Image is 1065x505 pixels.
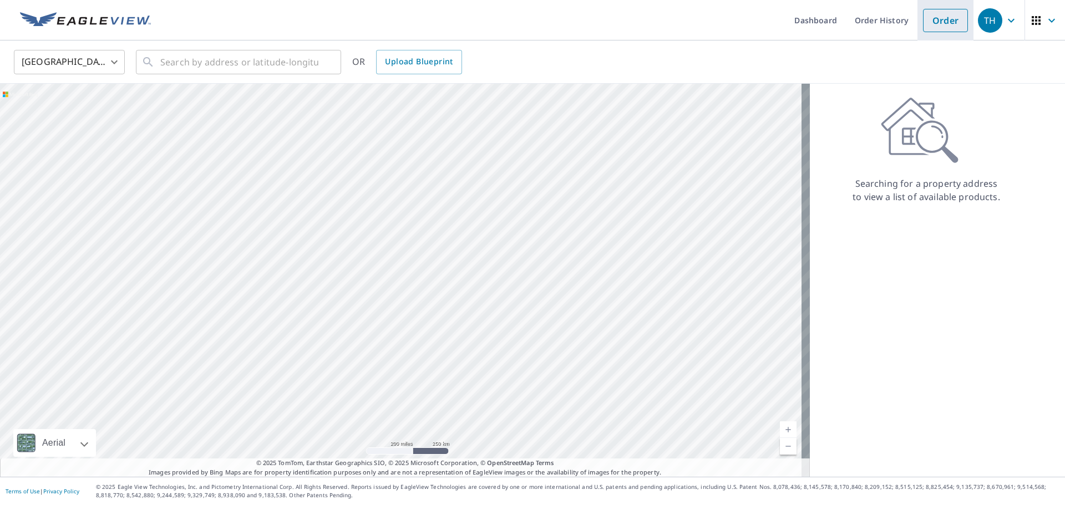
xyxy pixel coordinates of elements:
div: OR [352,50,462,74]
a: Current Level 5, Zoom Out [780,438,797,455]
a: Upload Blueprint [376,50,461,74]
span: © 2025 TomTom, Earthstar Geographics SIO, © 2025 Microsoft Corporation, © [256,458,554,468]
div: TH [978,8,1002,33]
a: Terms of Use [6,487,40,495]
div: [GEOGRAPHIC_DATA] [14,47,125,78]
img: EV Logo [20,12,151,29]
a: Current Level 5, Zoom In [780,421,797,438]
div: Aerial [39,429,69,457]
div: Aerial [13,429,96,457]
a: Order [923,9,968,32]
span: Upload Blueprint [385,55,453,69]
p: Searching for a property address to view a list of available products. [852,177,1001,203]
a: Terms [536,458,554,467]
a: Privacy Policy [43,487,79,495]
p: © 2025 Eagle View Technologies, Inc. and Pictometry International Corp. All Rights Reserved. Repo... [96,483,1059,499]
p: | [6,488,79,494]
input: Search by address or latitude-longitude [160,47,318,78]
a: OpenStreetMap [487,458,534,467]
